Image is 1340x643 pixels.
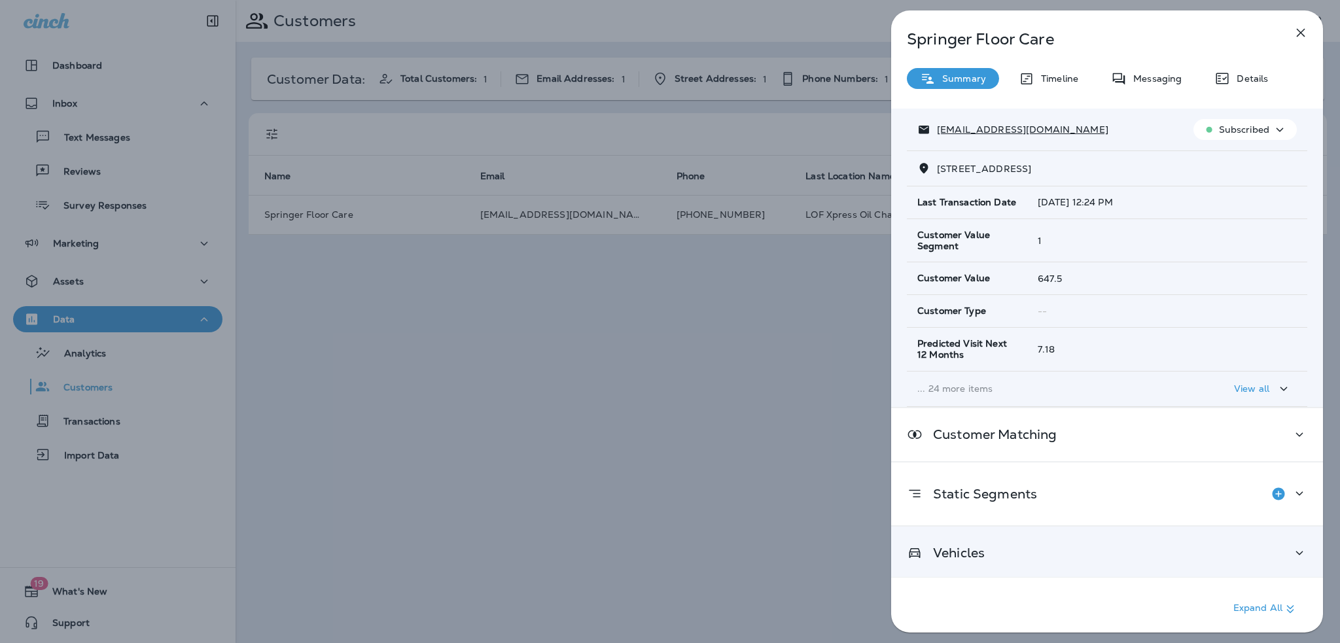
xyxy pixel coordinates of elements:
[923,547,985,558] p: Vehicles
[917,197,1016,208] span: Last Transaction Date
[936,73,986,84] p: Summary
[917,230,1017,252] span: Customer Value Segment
[1034,73,1078,84] p: Timeline
[917,338,1017,360] span: Predicted Visit Next 12 Months
[1228,597,1303,621] button: Expand All
[1038,273,1063,285] span: 647.5
[1038,196,1113,208] span: [DATE] 12:24 PM
[917,383,1172,394] p: ... 24 more items
[1193,119,1297,140] button: Subscribed
[1219,124,1269,135] p: Subscribed
[1230,73,1268,84] p: Details
[1127,73,1182,84] p: Messaging
[1234,383,1269,394] p: View all
[917,305,986,317] span: Customer Type
[1265,481,1292,507] button: Add to Static Segment
[1038,235,1042,247] span: 1
[923,429,1057,440] p: Customer Matching
[907,30,1264,48] p: Springer Floor Care
[1229,377,1297,401] button: View all
[1038,343,1055,355] span: 7.18
[937,163,1031,175] span: [STREET_ADDRESS]
[930,124,1108,135] p: [EMAIL_ADDRESS][DOMAIN_NAME]
[917,273,990,284] span: Customer Value
[1233,601,1298,617] p: Expand All
[923,489,1037,499] p: Static Segments
[1038,305,1047,317] span: --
